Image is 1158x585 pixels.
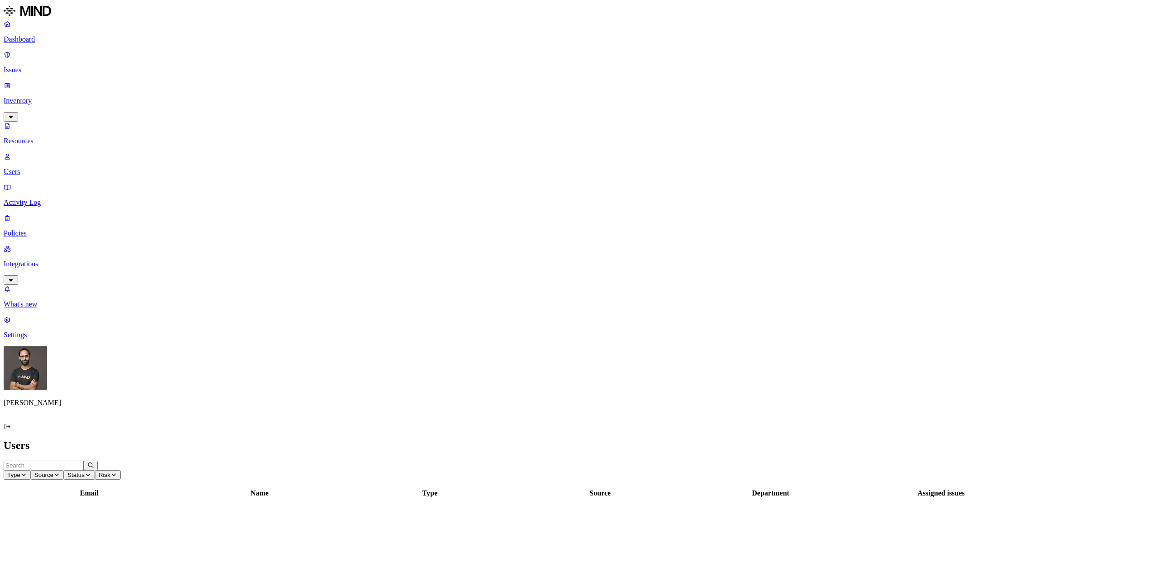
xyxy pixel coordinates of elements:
input: Search [4,461,84,470]
p: Integrations [4,260,1154,268]
span: Status [67,472,85,478]
p: Dashboard [4,35,1154,43]
a: Issues [4,51,1154,74]
p: Settings [4,331,1154,339]
img: MIND [4,4,51,18]
img: Ohad Abarbanel [4,346,47,390]
a: Policies [4,214,1154,237]
p: Users [4,168,1154,176]
a: Resources [4,122,1154,145]
h2: Users [4,439,1154,452]
div: Type [346,489,514,497]
a: Activity Log [4,183,1154,207]
div: Email [5,489,174,497]
span: Type [7,472,20,478]
p: Policies [4,229,1154,237]
p: What's new [4,300,1154,308]
p: Issues [4,66,1154,74]
span: Risk [99,472,110,478]
a: Integrations [4,245,1154,283]
a: MIND [4,4,1154,20]
a: Dashboard [4,20,1154,43]
div: Assigned issues [857,489,1025,497]
span: Source [34,472,53,478]
p: Activity Log [4,198,1154,207]
a: Inventory [4,81,1154,120]
div: Source [516,489,684,497]
a: Users [4,152,1154,176]
p: Inventory [4,97,1154,105]
p: Resources [4,137,1154,145]
a: What's new [4,285,1154,308]
div: Department [686,489,855,497]
div: Name [176,489,344,497]
a: Settings [4,316,1154,339]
